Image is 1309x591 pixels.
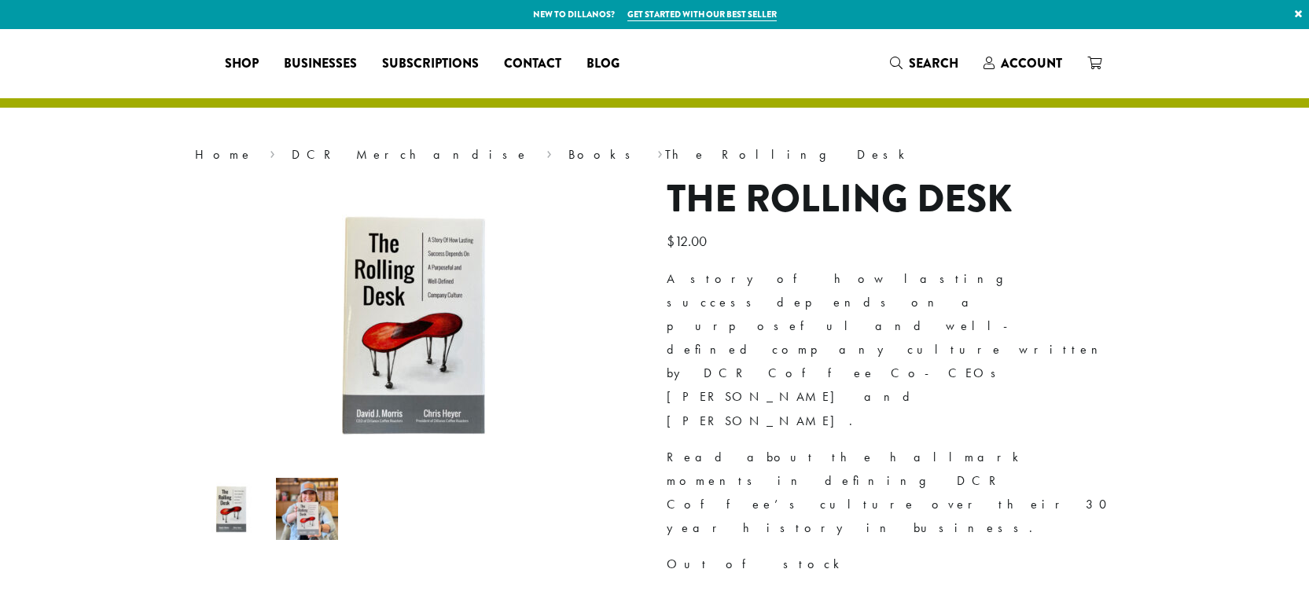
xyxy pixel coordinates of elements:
[546,140,552,164] span: ›
[292,146,529,163] a: DCR Merchandise
[212,51,271,76] a: Shop
[667,232,711,250] bdi: 12.00
[276,478,338,540] img: The Rolling Desk - Image 2
[1001,54,1062,72] span: Account
[201,478,263,540] img: The Rolling Desk by David J. Morris and Chris Heyer
[657,140,663,164] span: ›
[284,54,357,74] span: Businesses
[877,50,971,76] a: Search
[667,177,1115,222] h1: The Rolling Desk
[909,54,958,72] span: Search
[195,146,253,163] a: Home
[627,8,777,21] a: Get started with our best seller
[667,552,1115,576] p: Out of stock
[667,446,1115,540] p: Read about the hallmark moments in defining DCR Coffee’s culture over their 30 year history in bu...
[568,146,641,163] a: Books
[270,140,275,164] span: ›
[195,145,1115,164] nav: Breadcrumb
[586,54,620,74] span: Blog
[504,54,561,74] span: Contact
[667,267,1115,433] p: A story of how lasting success depends on a purposeful and well-defined company culture written b...
[382,54,479,74] span: Subscriptions
[667,232,675,250] span: $
[225,54,259,74] span: Shop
